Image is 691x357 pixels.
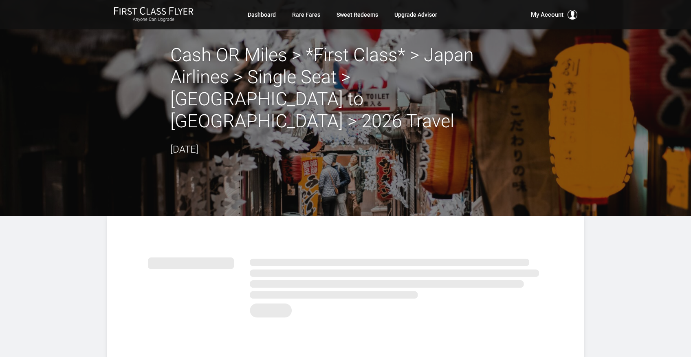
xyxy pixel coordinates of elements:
[114,7,194,15] img: First Class Flyer
[114,7,194,23] a: First Class FlyerAnyone Can Upgrade
[114,17,194,22] small: Anyone Can Upgrade
[170,144,198,155] time: [DATE]
[248,7,276,22] a: Dashboard
[337,7,378,22] a: Sweet Redeems
[531,10,577,20] button: My Account
[148,248,543,322] img: summary.svg
[394,7,437,22] a: Upgrade Advisor
[170,44,521,132] h2: Cash OR Miles > *First Class* > Japan Airlines > Single Seat > [GEOGRAPHIC_DATA] to [GEOGRAPHIC_D...
[531,10,563,20] span: My Account
[292,7,320,22] a: Rare Fares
